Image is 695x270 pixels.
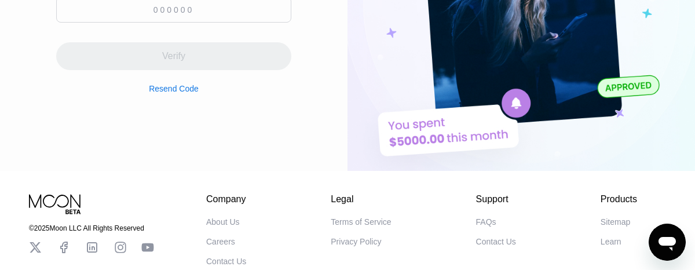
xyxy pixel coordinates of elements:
div: Learn [601,237,621,246]
div: © 2025 Moon LLC All Rights Reserved [29,224,154,232]
div: Contact Us [476,237,516,246]
div: Careers [206,237,235,246]
div: Products [601,194,637,205]
div: Sitemap [601,217,630,227]
div: Resend Code [149,84,199,93]
div: FAQs [476,217,496,227]
div: Support [476,194,516,205]
div: About Us [206,217,240,227]
div: Terms of Service [331,217,391,227]
div: Privacy Policy [331,237,381,246]
div: Contact Us [206,257,246,266]
iframe: Button to launch messaging window [649,224,686,261]
div: Company [206,194,246,205]
div: Legal [331,194,391,205]
div: Resend Code [149,70,199,93]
